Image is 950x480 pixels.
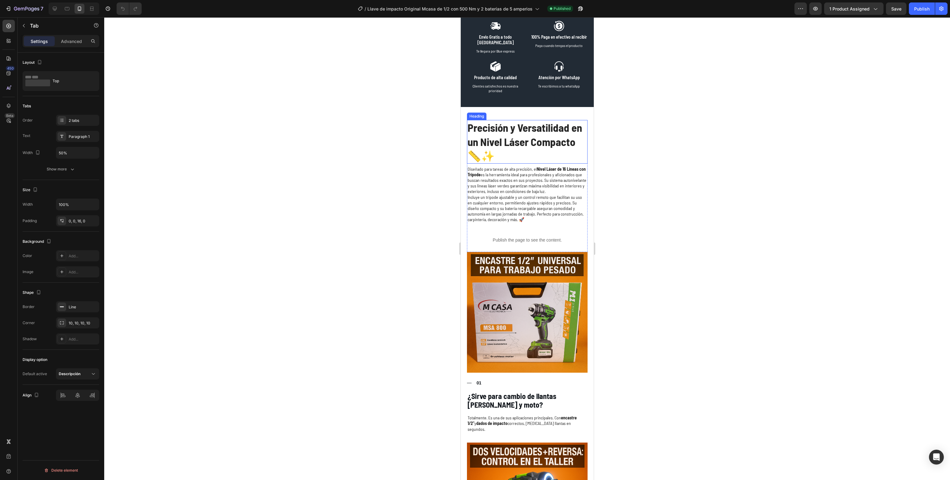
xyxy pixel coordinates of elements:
button: Show more [23,164,99,175]
strong: Descripción [59,371,80,376]
button: 1 product assigned [824,2,884,15]
div: Border [23,304,35,310]
div: Line [69,304,98,310]
div: Image [23,269,33,275]
p: Tab [30,22,83,29]
div: Text [23,133,30,139]
iframe: Design area [461,17,594,480]
div: 0, 0, 16, 0 [69,218,98,224]
div: Add... [69,253,98,259]
input: Auto [56,199,99,210]
span: Save [891,6,901,11]
div: Width [23,149,41,157]
p: Settings [31,38,48,45]
span: Published [554,6,571,11]
div: Paragraph 1 [69,134,98,139]
div: Add... [69,336,98,342]
input: Auto [56,147,99,158]
div: Shape [23,289,42,297]
div: Top [53,74,90,88]
button: Publish [909,2,935,15]
div: Width [23,202,33,207]
div: Add... [69,269,98,275]
p: Advanced [61,38,82,45]
div: Beta [5,113,15,118]
div: Background [23,238,53,246]
div: Show more [47,166,75,172]
button: Save [886,2,906,15]
div: Layout [23,58,43,67]
div: Size [23,186,39,194]
span: Llave de impacto Original Mcasa de 1/2 con 500 Nm y 2 baterías de 5 amperios [367,6,533,12]
div: Order [23,118,33,123]
div: Color [23,253,32,259]
span: / [365,6,366,12]
div: Padding [23,218,37,224]
div: Undo/Redo [117,2,142,15]
button: Delete element [23,465,99,475]
div: Publish [914,6,930,12]
button: Descripción [56,368,99,379]
div: 2 tabs [69,118,98,123]
div: Open Intercom Messenger [929,450,944,465]
span: 1 product assigned [829,6,870,12]
div: 450 [6,66,15,71]
div: Shadow [23,336,37,342]
div: Display option [23,357,47,362]
div: Delete element [44,467,78,474]
div: Align [23,391,40,400]
button: 7 [2,2,46,15]
div: Default active [23,371,47,377]
div: 10, 10, 10, 10 [69,320,98,326]
p: 7 [41,5,43,12]
div: Corner [23,320,35,326]
div: Tabs [23,103,31,109]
